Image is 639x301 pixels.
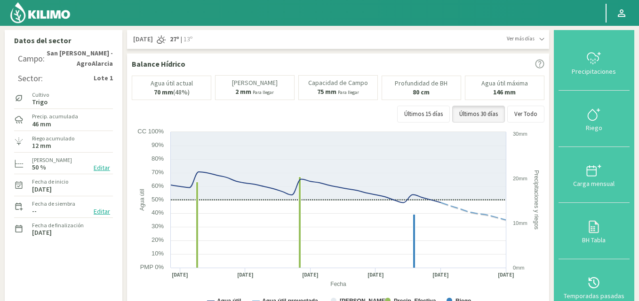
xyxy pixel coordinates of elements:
text: 60% [152,182,164,189]
text: 0mm [513,265,524,270]
span: 13º [182,35,192,44]
b: 2 mm [235,87,251,96]
div: Carga mensual [561,180,627,187]
div: Riego [561,124,627,131]
text: [DATE] [498,271,514,278]
div: BH Tabla [561,237,627,243]
text: 80% [152,155,164,162]
label: Riego acumulado [32,134,74,143]
button: Riego [559,91,630,147]
label: 46 mm [32,121,51,127]
small: Para llegar [338,89,359,95]
button: Editar [91,206,113,217]
text: 20% [152,236,164,243]
span: Ver más días [507,35,535,43]
p: [PERSON_NAME] [232,79,278,86]
p: Balance Hídrico [132,58,185,69]
b: 75 mm [317,87,336,96]
label: Precip. acumulada [32,112,78,121]
text: Fecha [330,281,346,287]
button: Carga mensual [559,147,630,203]
text: 20mm [513,176,527,181]
text: 50% [152,196,164,203]
text: 40% [152,209,164,216]
p: Datos del sector [14,35,113,46]
img: Kilimo [9,1,71,24]
text: [DATE] [367,271,384,278]
text: Agua útil [139,189,145,211]
button: Últimos 15 días [397,106,450,123]
text: Precipitaciones y riegos [533,170,540,230]
div: Temporadas pasadas [561,293,627,299]
b: 80 cm [413,88,430,96]
span: | [181,35,182,44]
label: 12 mm [32,143,51,149]
text: 90% [152,141,164,148]
strong: Lote 1 [94,73,113,83]
text: [DATE] [302,271,319,278]
label: Cultivo [32,91,49,99]
label: Trigo [32,99,49,105]
text: 10mm [513,220,527,226]
text: [DATE] [237,271,254,278]
b: 70 mm [154,88,173,96]
label: [PERSON_NAME] [32,156,72,164]
label: [DATE] [32,186,52,193]
span: [DATE] [132,35,153,44]
text: 30mm [513,131,527,137]
text: [DATE] [432,271,449,278]
button: Ver Todo [507,106,544,123]
p: Agua útil actual [151,80,193,87]
p: Capacidad de Campo [308,79,368,86]
p: (48%) [154,89,190,96]
button: Precipitaciones [559,35,630,91]
text: [DATE] [172,271,188,278]
text: CC 100% [137,128,164,135]
b: 146 mm [493,88,516,96]
label: Fecha de finalización [32,221,84,230]
p: Profundidad de BH [395,80,447,87]
strong: 27º [170,35,179,43]
text: 30% [152,223,164,230]
text: 10% [152,250,164,257]
label: -- [32,208,37,214]
label: Fecha de siembra [32,200,75,208]
button: BH Tabla [559,203,630,259]
div: Campo: [18,54,45,63]
button: Últimos 30 días [452,106,505,123]
p: Agua útil máxima [481,80,528,87]
label: [DATE] [32,230,52,236]
label: Fecha de inicio [32,178,68,186]
strong: San [PERSON_NAME] - AgroAlarcia [45,48,113,69]
button: Editar [91,162,113,173]
div: Sector: [18,74,43,83]
label: 50 % [32,164,46,170]
text: 70% [152,169,164,176]
text: PMP 0% [140,263,164,270]
small: Para llegar [253,89,274,95]
div: Precipitaciones [561,68,627,75]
